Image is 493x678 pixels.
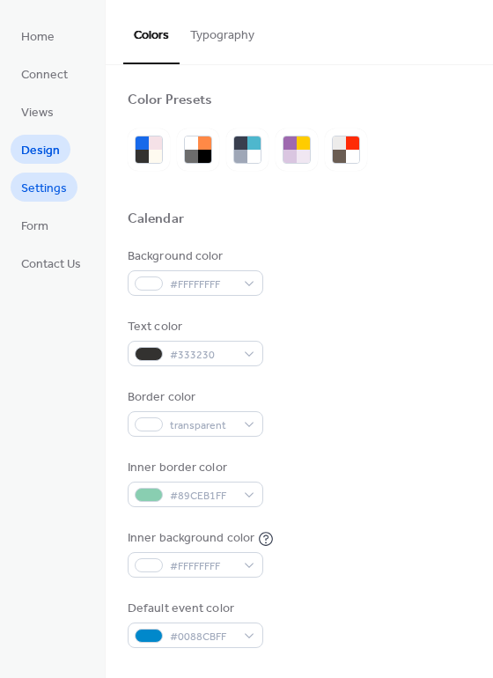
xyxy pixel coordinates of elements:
[170,276,235,294] span: #FFFFFFFF
[11,21,65,50] a: Home
[170,487,235,505] span: #89CEB1FF
[128,318,260,336] div: Text color
[11,59,78,88] a: Connect
[128,600,260,618] div: Default event color
[21,180,67,198] span: Settings
[128,529,254,548] div: Inner background color
[21,255,81,274] span: Contact Us
[170,628,235,646] span: #0088CBFF
[11,210,59,240] a: Form
[128,459,260,477] div: Inner border color
[11,135,70,164] a: Design
[11,173,77,202] a: Settings
[170,346,235,365] span: #333230
[11,97,64,126] a: Views
[21,104,54,122] span: Views
[128,388,260,407] div: Border color
[170,557,235,576] span: #FFFFFFFF
[21,28,55,47] span: Home
[21,142,60,160] span: Design
[128,247,260,266] div: Background color
[128,92,212,110] div: Color Presets
[21,217,48,236] span: Form
[11,248,92,277] a: Contact Us
[128,210,184,229] div: Calendar
[21,66,68,85] span: Connect
[170,416,235,435] span: transparent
